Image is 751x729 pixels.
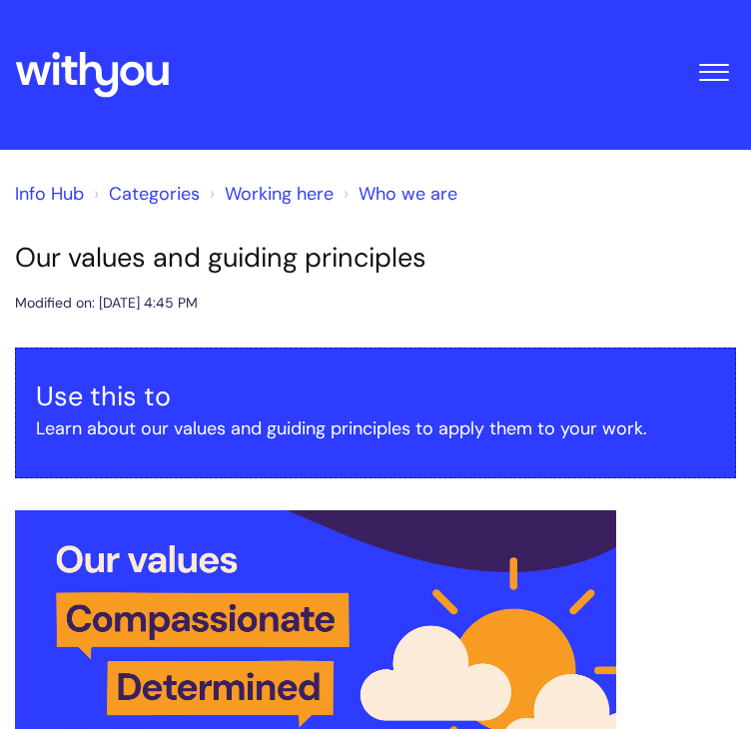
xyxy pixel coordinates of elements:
[339,178,457,210] li: Who we are
[89,178,200,210] li: Solution home
[15,291,198,316] div: Modified on: [DATE] 4:45 PM
[36,380,715,412] h3: Use this to
[15,182,84,206] a: Info Hub
[205,178,334,210] li: Working here
[359,182,457,206] a: Who we are
[36,412,715,444] p: Learn about our values and guiding principles to apply them to your work.
[109,182,200,206] a: Categories
[691,36,736,98] button: Toggle Navigation
[15,242,736,274] h1: Our values and guiding principles
[225,182,334,206] a: Working here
